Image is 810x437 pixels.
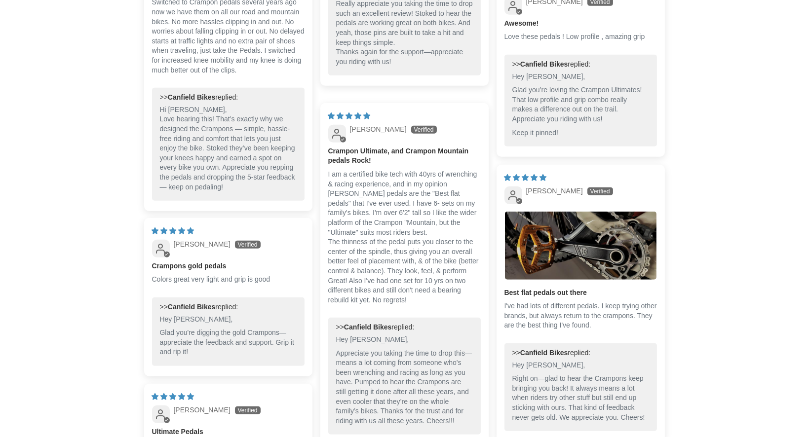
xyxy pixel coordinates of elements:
span: [PERSON_NAME] [174,240,231,248]
b: Canfield Bikes [168,303,215,311]
p: Appreciate you taking the time to drop this—means a lot coming from someone who's been wrenching ... [336,349,473,426]
img: User picture [505,212,656,280]
b: Crampons gold pedals [152,261,305,271]
p: Keep it pinned! [512,128,649,138]
b: Canfield Bikes [344,323,391,331]
p: Glad you’re loving the Crampon Ultimates! That low profile and grip combo really makes a differen... [512,85,649,124]
span: 5 star review [328,112,371,120]
p: Hey [PERSON_NAME], [336,335,473,345]
a: Link to user picture 1 [504,211,657,280]
span: [PERSON_NAME] [350,125,407,133]
b: Canfield Bikes [168,93,215,101]
p: Hi [PERSON_NAME], Love hearing this! That’s exactly why we designed the Crampons — simple, hassle... [160,105,297,192]
p: Hey [PERSON_NAME], [512,361,649,370]
p: I am a certified bike tech with 40yrs of wrenching & racing experience, and in my opinion [PERSON... [328,170,481,305]
b: Best flat pedals out there [504,288,657,298]
div: >> replied: [512,60,649,70]
p: Right on—glad to hear the Crampons keep bringing you back! It always means a lot when riders try ... [512,374,649,422]
b: Awesome! [504,19,657,29]
span: 5 star review [152,227,194,235]
span: [PERSON_NAME] [174,406,231,414]
p: Hey [PERSON_NAME], [512,72,649,82]
div: >> replied: [160,93,297,103]
p: Hey [PERSON_NAME], [160,315,297,325]
b: Ultimate Pedals [152,427,305,437]
p: I've had lots of different pedals. I keep trying other brands, but always return to the crampons.... [504,301,657,330]
div: >> replied: [512,348,649,358]
p: Colors great very light and grip is good [152,275,305,285]
div: >> replied: [160,302,297,312]
p: Glad you're digging the gold Crampons—appreciate the feedback and support. Grip it and rip it! [160,328,297,357]
b: Canfield Bikes [520,349,568,357]
p: Love these pedals ! Low profile , amazing grip [504,32,657,42]
div: >> replied: [336,323,473,332]
span: 5 star review [504,174,547,182]
b: Crampon Ultimate, and Crampon Mountain pedals Rock! [328,146,481,166]
span: [PERSON_NAME] [526,187,583,195]
b: Canfield Bikes [520,60,568,68]
span: 5 star review [152,393,194,401]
